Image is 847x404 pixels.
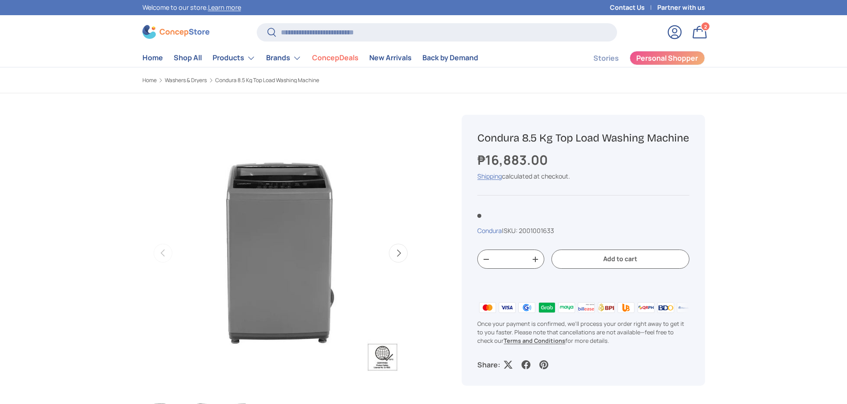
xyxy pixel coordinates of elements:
[477,151,550,169] strong: ₱16,883.00
[369,49,412,67] a: New Arrivals
[142,49,163,67] a: Home
[517,300,537,314] img: gcash
[142,78,157,83] a: Home
[477,320,689,346] p: Once your payment is confirmed, we'll process your order right away to get it to you faster. Plea...
[477,172,502,180] a: Shipping
[261,49,307,67] summary: Brands
[142,25,209,39] img: ConcepStore
[704,23,707,29] span: 2
[576,300,596,314] img: billease
[656,300,676,314] img: bdo
[636,300,655,314] img: qrph
[165,78,207,83] a: Washers & Dryers
[676,300,695,314] img: metrobank
[616,300,636,314] img: ubp
[142,49,478,67] nav: Primary
[142,76,441,84] nav: Breadcrumbs
[477,300,497,314] img: master
[208,3,241,12] a: Learn more
[504,226,517,235] span: SKU:
[213,49,255,67] a: Products
[610,3,657,12] a: Contact Us
[477,171,689,181] div: calculated at checkout.
[593,50,619,67] a: Stories
[174,49,202,67] a: Shop All
[519,226,554,235] span: 2001001633
[657,3,705,12] a: Partner with us
[312,49,359,67] a: ConcepDeals
[557,300,576,314] img: maya
[504,337,565,345] a: Terms and Conditions
[537,300,556,314] img: grabpay
[142,3,241,12] p: Welcome to our store.
[572,49,705,67] nav: Secondary
[630,51,705,65] a: Personal Shopper
[502,226,554,235] span: |
[215,78,319,83] a: Condura 8.5 Kg Top Load Washing Machine
[551,250,689,269] button: Add to cart
[207,49,261,67] summary: Products
[477,359,500,370] p: Share:
[477,226,502,235] a: Condura
[477,131,689,145] h1: Condura 8.5 Kg Top Load Washing Machine
[266,49,301,67] a: Brands
[422,49,478,67] a: Back by Demand
[497,300,517,314] img: visa
[636,54,698,62] span: Personal Shopper
[597,300,616,314] img: bpi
